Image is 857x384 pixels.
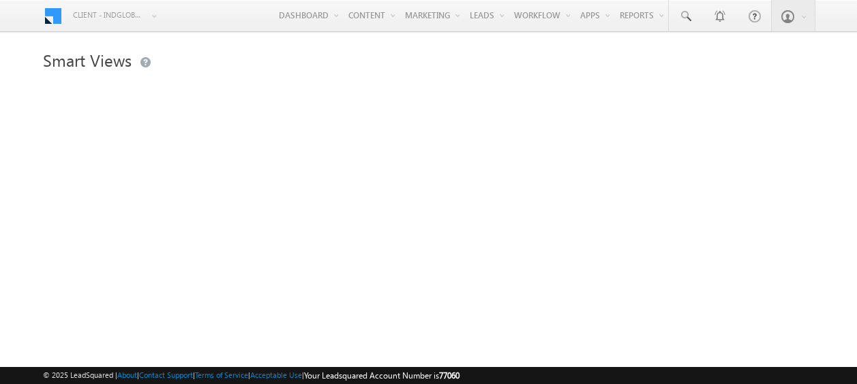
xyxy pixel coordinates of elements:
[139,370,193,379] a: Contact Support
[117,370,137,379] a: About
[195,370,248,379] a: Terms of Service
[43,49,132,71] span: Smart Views
[439,370,460,381] span: 77060
[43,369,460,382] span: © 2025 LeadSquared | | | | |
[73,8,145,22] span: Client - indglobal1 (77060)
[304,370,460,381] span: Your Leadsquared Account Number is
[250,370,302,379] a: Acceptable Use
